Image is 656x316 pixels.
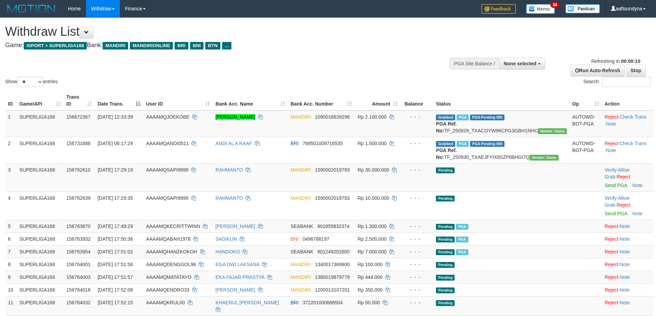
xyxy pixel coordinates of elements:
[222,42,231,50] span: ...
[605,195,629,208] a: Allow Grab
[146,249,197,254] span: AAAAMQHANZKOKOH
[602,232,653,245] td: ·
[436,262,455,268] span: Pending
[315,262,350,267] span: Copy 1340017369900 to clipboard
[66,114,91,120] span: 156672367
[481,4,516,14] img: Feedback.jpg
[617,174,631,179] a: Reject
[538,128,567,134] span: Vendor URL: https://trx31.1velocity.biz
[97,195,133,201] span: [DATE] 17:29:35
[315,167,350,173] span: Copy 1590002019783 to clipboard
[146,287,189,293] span: AAAAMQENDRO33
[315,274,350,280] span: Copy 1380019879779 to clipboard
[400,91,433,110] th: Balance
[17,245,64,258] td: SUPERLIGA168
[5,296,17,316] td: 11
[303,300,343,305] span: Copy 372201000688504 to clipboard
[436,249,455,255] span: Pending
[456,224,468,230] span: Marked by aafheankoy
[436,167,455,173] span: Pending
[146,236,190,242] span: AAAAMQABAH1978
[570,137,602,163] td: AUTOWD-BOT-PGA
[17,271,64,283] td: SUPERLIGA168
[619,262,630,267] a: Note
[530,155,559,161] span: Vendor URL: https://trx31.1velocity.biz
[565,4,600,13] img: panduan.png
[303,236,330,242] span: Copy 0496788197 to clipboard
[526,4,555,14] img: Button%20Memo.svg
[213,91,288,110] th: Bank Acc. Name: activate to sort column ascending
[619,141,647,146] a: Check Trans
[436,148,457,160] b: PGA Ref. No:
[357,249,386,254] span: Rp 7.000.000
[357,300,380,305] span: Rp 50.000
[5,110,17,137] td: 1
[602,77,651,87] input: Search:
[5,283,17,296] td: 10
[291,114,311,120] span: MANDIRI
[357,195,389,201] span: Rp 10.000.000
[619,236,630,242] a: Note
[403,274,430,281] div: - - -
[17,232,64,245] td: SUPERLIGA168
[143,91,213,110] th: User ID: activate to sort column ascending
[605,274,618,280] a: Reject
[602,163,653,192] td: · ·
[146,274,191,280] span: AAAAMQMATATAYO
[457,115,469,120] span: Marked by aafsengchandara
[66,287,91,293] span: 156764018
[146,195,188,201] span: AAAAMQSAPI9999
[602,91,653,110] th: Action
[216,114,255,120] a: [PERSON_NAME]
[403,113,430,120] div: - - -
[291,300,299,305] span: BRI
[605,195,617,201] a: Verify
[403,236,430,242] div: - - -
[5,163,17,192] td: 3
[146,262,196,267] span: AAAAMQDENGGOL96
[146,114,189,120] span: AAAAMQJOEKOBE
[403,195,430,201] div: - - -
[5,258,17,271] td: 8
[436,224,455,230] span: Pending
[291,141,299,146] span: BRI
[357,224,386,229] span: Rp 1.300.000
[216,274,264,280] a: EKA FAJAR PRASTYA
[5,91,17,110] th: ID
[5,245,17,258] td: 7
[17,296,64,316] td: SUPERLIGA168
[216,141,252,146] a: ANDI AL A RAAF
[24,42,87,50] span: ISPORT > SUPERLIGA168
[605,195,629,208] span: ·
[605,224,618,229] a: Reject
[97,114,133,120] span: [DATE] 12:33:39
[433,91,569,110] th: Status
[146,300,185,305] span: AAAAMQKRUL00
[303,141,343,146] span: Copy 769501009716535 to clipboard
[216,167,243,173] a: RAHMANTO
[216,249,240,254] a: HANDOKO
[606,148,616,153] a: Note
[190,42,204,50] span: BNI
[633,211,643,216] a: Note
[570,110,602,137] td: AUTOWD-BOT-PGA
[17,192,64,220] td: SUPERLIGA168
[450,58,499,69] div: PGA Site Balance /
[605,262,618,267] a: Reject
[619,274,630,280] a: Note
[5,77,58,87] label: Show entries
[602,220,653,232] td: ·
[97,236,133,242] span: [DATE] 17:50:36
[291,249,313,254] span: SEABANK
[17,283,64,296] td: SUPERLIGA168
[619,114,647,120] a: Check Trans
[5,42,430,49] h4: Game: Bank:
[103,42,128,50] span: MANDIRI
[95,91,143,110] th: Date Trans.: activate to sort column descending
[97,300,133,305] span: [DATE] 17:52:15
[403,166,430,173] div: - - -
[17,258,64,271] td: SUPERLIGA168
[570,91,602,110] th: Op: activate to sort column ascending
[5,271,17,283] td: 9
[205,42,220,50] span: BTN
